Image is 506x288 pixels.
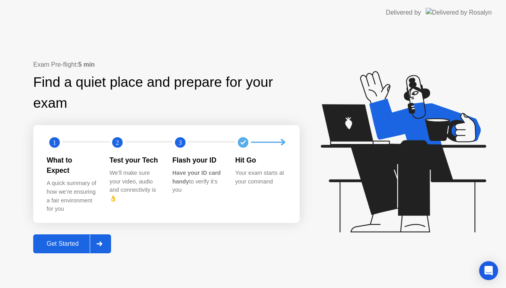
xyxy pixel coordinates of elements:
b: 5 min [78,61,95,68]
div: Open Intercom Messenger [479,261,498,280]
b: Have your ID card handy [172,170,221,185]
button: Get Started [33,234,111,253]
div: Exam Pre-flight: [33,60,300,69]
div: Delivered by [386,8,421,17]
div: We’ll make sure your video, audio and connectivity is 👌 [110,169,160,203]
div: Test your Tech [110,155,160,165]
div: Your exam starts at your command [235,169,285,186]
div: Hit Go [235,155,285,165]
text: 3 [179,138,182,146]
img: Delivered by Rosalyn [426,8,492,17]
div: Find a quiet place and prepare for your exam [33,72,300,114]
text: 1 [53,138,56,146]
div: Get Started [36,240,90,247]
div: A quick summary of how we’re ensuring a fair environment for you [47,179,97,213]
text: 2 [116,138,119,146]
div: What to Expect [47,155,97,176]
div: Flash your ID [172,155,223,165]
div: to verify it’s you [172,169,223,194]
